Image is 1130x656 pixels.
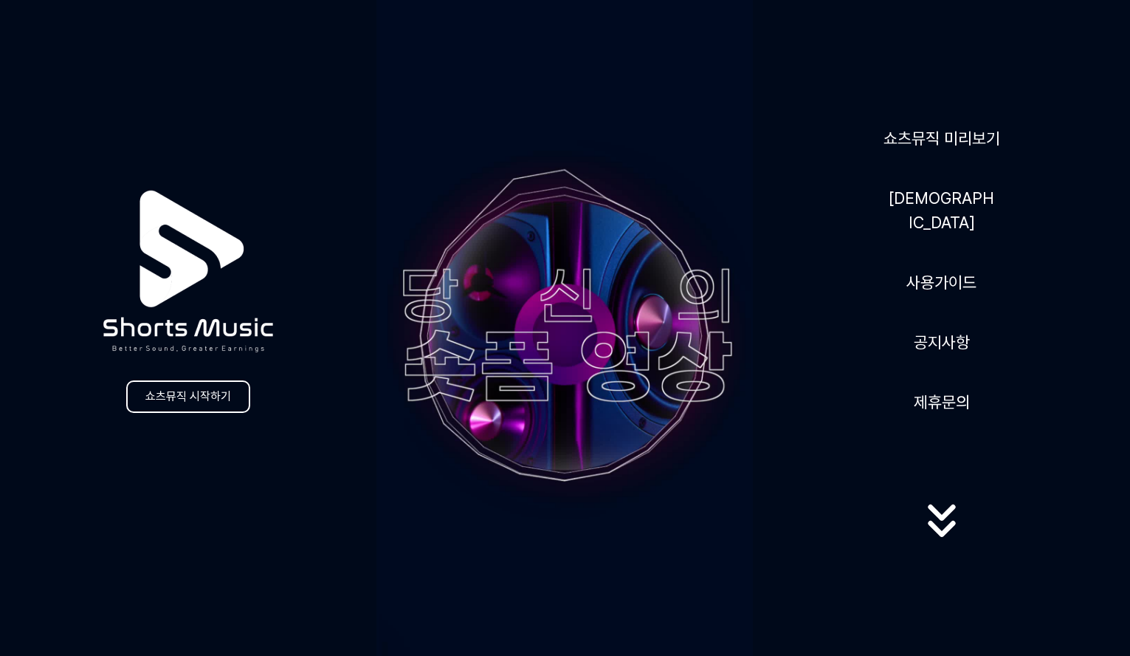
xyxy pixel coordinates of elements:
a: 쇼츠뮤직 미리보기 [878,120,1006,157]
a: 쇼츠뮤직 시작하기 [126,380,250,413]
img: logo [67,151,309,392]
a: [DEMOGRAPHIC_DATA] [883,180,1001,241]
a: 사용가이드 [900,264,982,301]
button: 제휴문의 [908,384,976,420]
a: 공지사항 [908,324,976,361]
